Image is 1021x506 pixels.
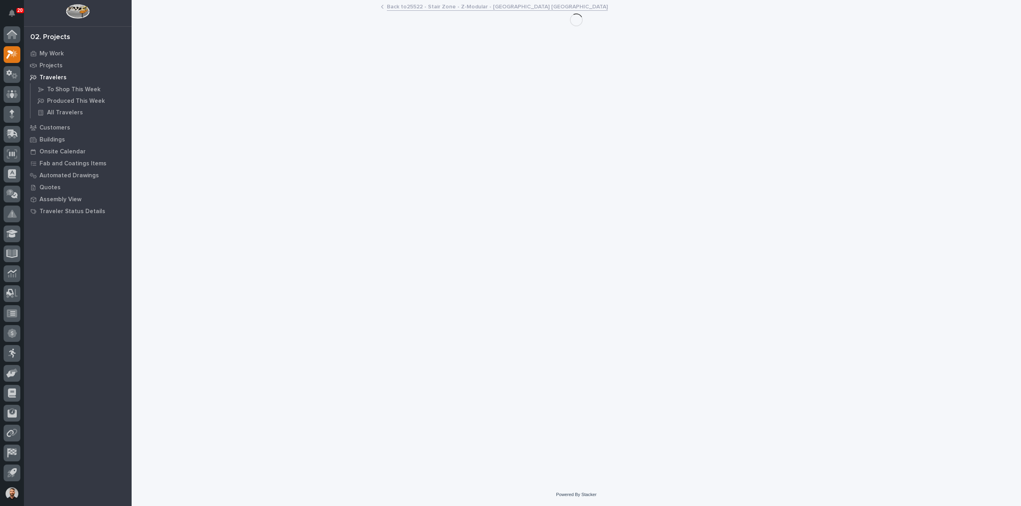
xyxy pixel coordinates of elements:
a: Fab and Coatings Items [24,157,132,169]
a: Produced This Week [31,95,132,106]
div: Notifications20 [10,10,20,22]
a: Traveler Status Details [24,205,132,217]
div: 02. Projects [30,33,70,42]
p: My Work [39,50,64,57]
p: Buildings [39,136,65,143]
a: To Shop This Week [31,84,132,95]
p: Traveler Status Details [39,208,105,215]
p: Quotes [39,184,61,191]
p: Customers [39,124,70,131]
a: Customers [24,122,132,133]
p: Onsite Calendar [39,148,86,155]
p: Automated Drawings [39,172,99,179]
a: Buildings [24,133,132,145]
a: Automated Drawings [24,169,132,181]
a: My Work [24,47,132,59]
p: All Travelers [47,109,83,116]
button: users-avatar [4,485,20,502]
img: Workspace Logo [66,4,89,19]
a: Onsite Calendar [24,145,132,157]
p: 20 [18,8,23,13]
p: To Shop This Week [47,86,101,93]
p: Travelers [39,74,67,81]
a: Back to25522 - Stair Zone - Z-Modular - [GEOGRAPHIC_DATA] [GEOGRAPHIC_DATA] [387,2,608,11]
p: Produced This Week [47,98,105,105]
p: Fab and Coatings Items [39,160,106,167]
p: Projects [39,62,63,69]
a: All Travelers [31,107,132,118]
a: Travelers [24,71,132,83]
button: Notifications [4,5,20,22]
p: Assembly View [39,196,81,203]
a: Powered By Stacker [556,492,596,497]
a: Quotes [24,181,132,193]
a: Assembly View [24,193,132,205]
a: Projects [24,59,132,71]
